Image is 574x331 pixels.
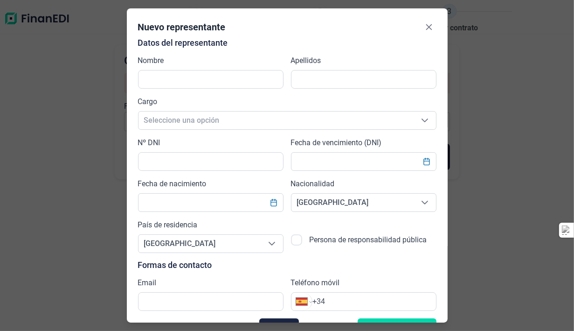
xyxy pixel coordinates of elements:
p: Formas de contacto [138,261,436,270]
div: Seleccione una opción [414,194,436,211]
div: Nuevo representante [138,21,226,34]
label: Apellidos [291,55,321,66]
button: Choose Date [265,194,283,211]
span: [GEOGRAPHIC_DATA] [138,235,261,253]
label: Nombre [138,55,164,66]
button: Close [422,20,436,35]
span: Seleccione una opción [138,112,414,129]
p: Datos del representante [138,38,436,48]
label: País de residencia [138,219,198,231]
button: Choose Date [418,153,436,170]
label: Fecha de nacimiento [138,178,207,190]
label: Email [138,277,157,289]
label: Nacionalidad [291,178,335,190]
div: Seleccione una opción [414,112,436,129]
label: Teléfono móvil [291,277,340,289]
label: Cargo [138,96,158,107]
label: Persona de responsabilidad pública [310,234,427,253]
div: Seleccione una opción [261,235,283,253]
label: Nº DNI [138,137,160,148]
label: Fecha de vencimiento (DNI) [291,137,382,148]
span: [GEOGRAPHIC_DATA] [291,194,414,211]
